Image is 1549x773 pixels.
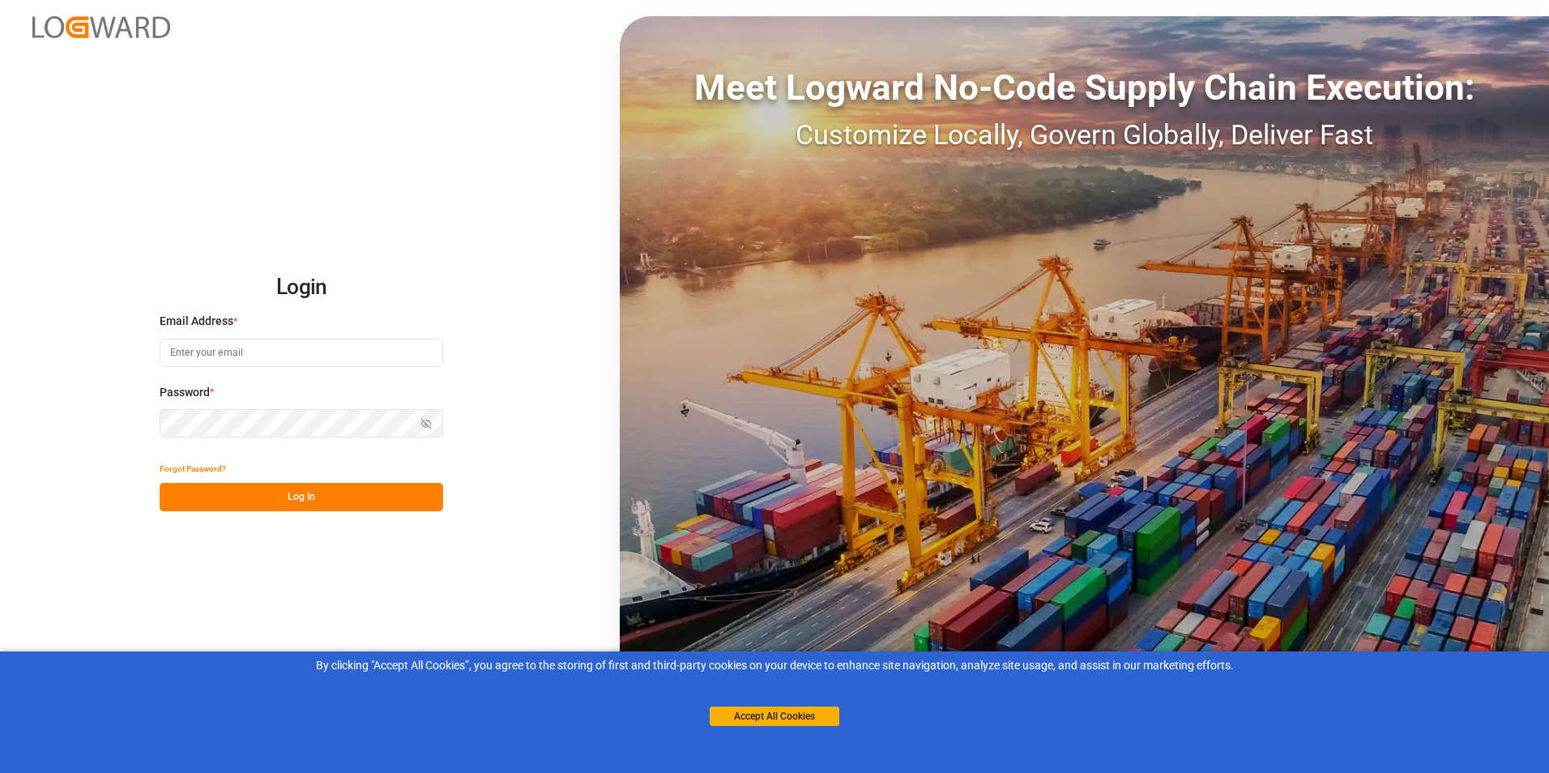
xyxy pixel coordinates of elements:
[160,483,443,511] button: Log In
[710,707,839,726] button: Accept All Cookies
[620,61,1549,114] div: Meet Logward No-Code Supply Chain Execution:
[11,657,1538,674] div: By clicking "Accept All Cookies”, you agree to the storing of first and third-party cookies on yo...
[160,455,226,483] button: Forgot Password?
[160,384,210,401] span: Password
[620,114,1549,156] div: Customize Locally, Govern Globally, Deliver Fast
[32,16,170,38] img: Logward_new_orange.png
[160,262,443,314] h2: Login
[160,339,443,367] input: Enter your email
[160,313,233,330] span: Email Address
